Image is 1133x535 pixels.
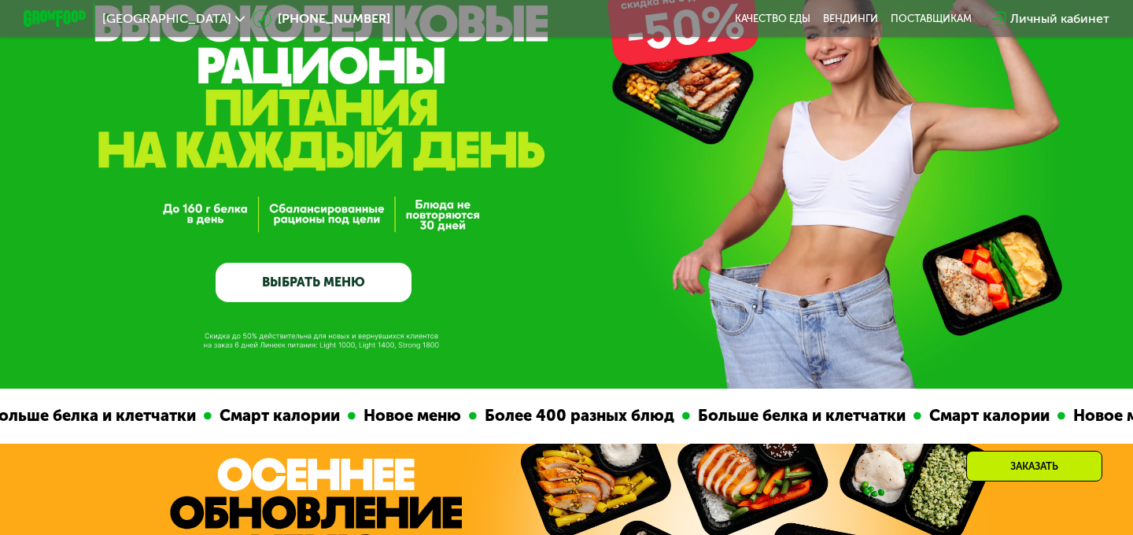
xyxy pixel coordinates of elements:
div: Личный кабинет [1010,9,1109,28]
div: поставщикам [891,13,972,25]
div: Новое меню [997,404,1110,428]
div: Смарт калории [143,404,279,428]
span: [GEOGRAPHIC_DATA] [102,13,231,25]
div: Более 400 разных блюд [408,404,614,428]
a: Вендинги [823,13,878,25]
a: ВЫБРАТЬ МЕНЮ [216,263,411,302]
div: Заказать [966,451,1102,481]
div: Смарт калории [853,404,989,428]
a: Качество еды [735,13,810,25]
a: [PHONE_NUMBER] [253,9,390,28]
div: Новое меню [287,404,400,428]
div: Больше белка и клетчатки [622,404,845,428]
